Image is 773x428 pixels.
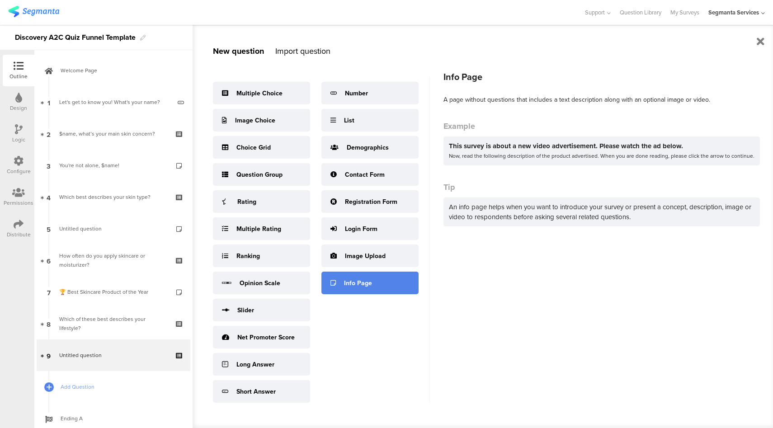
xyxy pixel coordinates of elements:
img: segmanta logo [8,6,59,17]
div: New question [213,45,264,57]
a: Welcome Page [37,55,190,86]
div: Which best describes your skin type? [59,193,167,202]
div: Image Upload [345,251,386,261]
span: 5 [47,224,51,234]
div: Registration Form [345,197,397,207]
div: Logic [12,136,25,144]
div: Number [345,89,368,98]
div: Opinion Scale [240,278,280,288]
a: 6 How often do you apply skincare or moisturizer? [37,245,190,276]
span: 7 [47,287,51,297]
div: Choice Grid [236,143,271,152]
div: Discovery A2C Quiz Funnel Template [15,30,136,45]
div: Ranking [236,251,260,261]
div: Let's get to know you! What's your name? [59,98,171,107]
div: Now, read the following description of the product advertised. When you are done reading, please ... [449,151,754,161]
span: 2 [47,129,51,139]
div: Multiple Rating [236,224,281,234]
div: Permissions [4,199,33,207]
span: Ending A [61,414,176,423]
a: 4 Which best describes your skin type? [37,181,190,213]
div: This survey is about a new video advertisement. Please watch the ad below. [449,141,754,151]
span: Untitled question [59,225,102,233]
div: Image Choice [235,116,275,125]
div: How often do you apply skincare or moisturizer? [59,251,167,269]
div: A page without questions that includes a text description along with an optional image or video. [443,95,760,104]
span: Untitled question [59,351,102,359]
a: 5 Untitled question [37,213,190,245]
div: Configure [7,167,31,175]
div: List [344,116,354,125]
div: Slider [237,306,254,315]
div: $name, what’s your main skin concern? [59,129,167,138]
div: Demographics [347,143,389,152]
a: 8 Which of these best describes your lifestyle? [37,308,190,339]
div: Outline [9,72,28,80]
span: Welcome Page [61,66,176,75]
a: 2 $name, what’s your main skin concern? [37,118,190,150]
span: Add Question [61,382,176,391]
div: Short Answer [236,387,276,396]
span: 6 [47,255,51,265]
div: Long Answer [236,360,274,369]
div: Rating [237,197,256,207]
a: 3 You're not alone, $name! [37,150,190,181]
div: Info Page [344,278,372,288]
div: Tip [443,181,760,193]
div: Design [10,104,27,112]
span: 8 [47,319,51,329]
div: Question Group [236,170,283,179]
div: 🏆 Best Skincare Product of the Year [59,287,167,296]
div: Segmanta Services [708,8,759,17]
div: Example [443,120,760,132]
div: Net Promoter Score [237,333,295,342]
span: 4 [47,192,51,202]
div: Contact Form [345,170,385,179]
div: Info Page [443,70,760,84]
div: Import question [275,45,330,57]
div: Distribute [7,230,31,239]
a: 1 Let's get to know you! What's your name? [37,86,190,118]
span: 1 [47,97,50,107]
a: 7 🏆 Best Skincare Product of the Year [37,276,190,308]
span: 3 [47,160,51,170]
span: Support [585,8,605,17]
div: Multiple Choice [236,89,283,98]
span: 9 [47,350,51,360]
div: You're not alone, $name! [59,161,167,170]
div: An info page helps when you want to introduce your survey or present a concept, description, imag... [443,198,760,226]
div: Which of these best describes your lifestyle? [59,315,167,333]
div: Login Form [345,224,377,234]
a: 9 Untitled question [37,339,190,371]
